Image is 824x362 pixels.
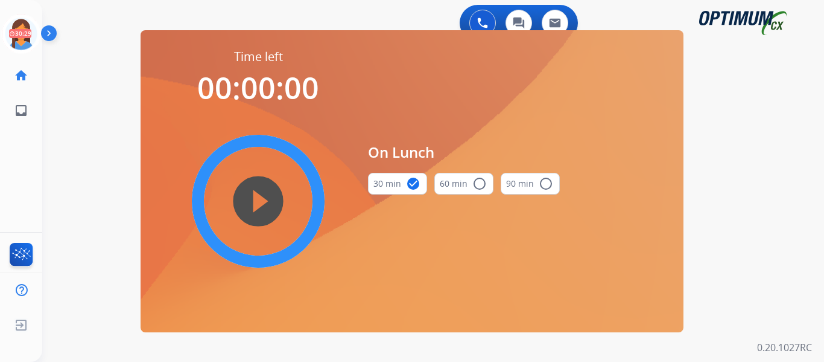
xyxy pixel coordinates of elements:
span: Time left [234,48,283,65]
button: 60 min [434,173,493,195]
p: 0.20.1027RC [757,340,812,355]
mat-icon: home [14,68,28,83]
mat-icon: check_circle [406,176,420,191]
mat-icon: radio_button_unchecked [472,176,487,191]
mat-icon: play_circle_filled [251,194,265,208]
mat-icon: radio_button_unchecked [539,176,553,191]
span: 00:00:00 [197,67,319,108]
button: 30 min [368,173,427,195]
span: On Lunch [368,141,560,163]
button: 90 min [501,173,560,195]
mat-icon: inbox [14,103,28,118]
